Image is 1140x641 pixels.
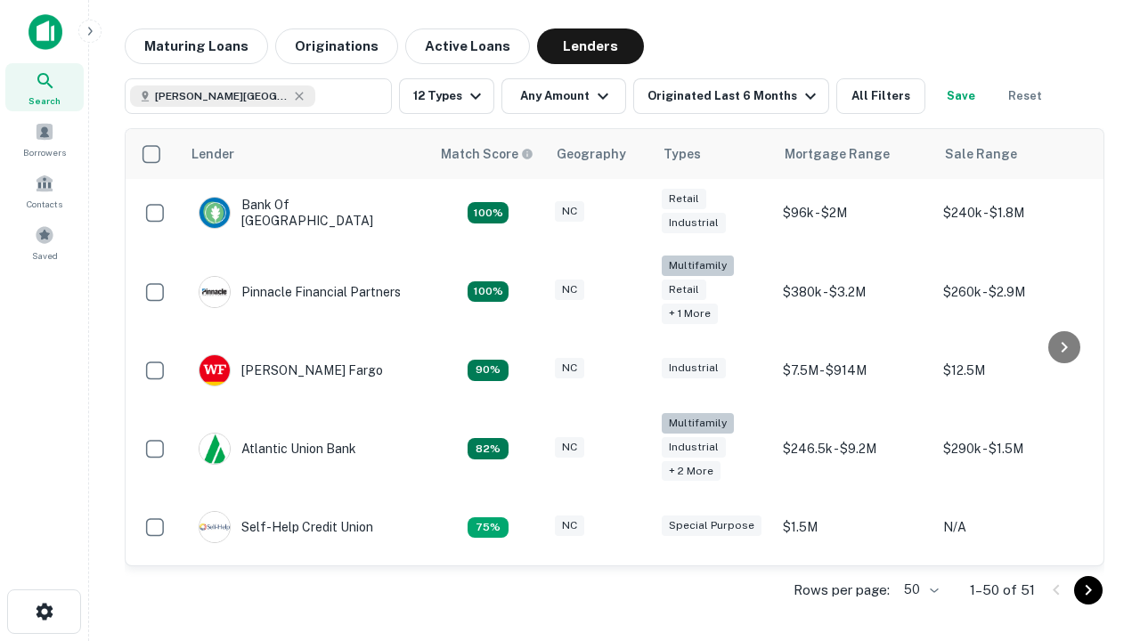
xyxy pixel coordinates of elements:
div: Multifamily [662,256,734,276]
td: $12.5M [934,337,1095,404]
div: Matching Properties: 11, hasApolloMatch: undefined [468,438,509,459]
div: Retail [662,280,706,300]
td: $96k - $2M [774,179,934,247]
th: Capitalize uses an advanced AI algorithm to match your search with the best lender. The match sco... [430,129,546,179]
p: Rows per page: [794,580,890,601]
div: Originated Last 6 Months [647,85,821,107]
td: $7.5M - $914M [774,337,934,404]
span: Search [28,93,61,108]
div: Pinnacle Financial Partners [199,276,401,308]
div: Multifamily [662,413,734,434]
div: + 2 more [662,461,721,482]
td: $1.5M [774,493,934,561]
div: Sale Range [945,143,1017,165]
div: + 1 more [662,304,718,324]
div: Matching Properties: 12, hasApolloMatch: undefined [468,360,509,381]
td: $290k - $1.5M [934,404,1095,494]
div: Self-help Credit Union [199,511,373,543]
div: NC [555,437,584,458]
th: Sale Range [934,129,1095,179]
div: Industrial [662,437,726,458]
button: Originated Last 6 Months [633,78,829,114]
div: Special Purpose [662,515,761,536]
button: Lenders [537,28,644,64]
button: Active Loans [405,28,530,64]
td: $246.5k - $9.2M [774,404,934,494]
div: NC [555,201,584,222]
div: Lender [191,143,234,165]
iframe: Chat Widget [1051,442,1140,527]
div: Industrial [662,213,726,233]
img: capitalize-icon.png [28,14,62,50]
button: Originations [275,28,398,64]
div: [PERSON_NAME] Fargo [199,354,383,386]
a: Borrowers [5,115,84,163]
button: All Filters [836,78,925,114]
img: picture [199,277,230,307]
button: Save your search to get updates of matches that match your search criteria. [932,78,989,114]
div: Mortgage Range [785,143,890,165]
div: NC [555,358,584,378]
th: Mortgage Range [774,129,934,179]
span: Borrowers [23,145,66,159]
div: Bank Of [GEOGRAPHIC_DATA] [199,197,412,229]
th: Lender [181,129,430,179]
div: Retail [662,189,706,209]
h6: Match Score [441,144,530,164]
img: picture [199,198,230,228]
p: 1–50 of 51 [970,580,1035,601]
td: $240k - $1.8M [934,179,1095,247]
button: Reset [997,78,1054,114]
div: NC [555,515,584,536]
td: $380k - $3.2M [774,247,934,337]
a: Contacts [5,166,84,215]
button: Go to next page [1074,576,1103,604]
button: 12 Types [399,78,494,114]
span: Contacts [27,197,62,211]
div: 50 [897,577,941,603]
td: N/A [934,493,1095,561]
div: Matching Properties: 14, hasApolloMatch: undefined [468,202,509,223]
div: NC [555,280,584,300]
th: Geography [546,129,653,179]
span: Saved [32,248,58,263]
div: Atlantic Union Bank [199,433,356,465]
div: Types [664,143,701,165]
div: Industrial [662,358,726,378]
div: Geography [557,143,626,165]
img: picture [199,434,230,464]
img: picture [199,512,230,542]
img: picture [199,355,230,385]
button: Maturing Loans [125,28,268,64]
div: Matching Properties: 24, hasApolloMatch: undefined [468,281,509,303]
a: Saved [5,218,84,266]
span: [PERSON_NAME][GEOGRAPHIC_DATA], [GEOGRAPHIC_DATA] [155,88,289,104]
a: Search [5,63,84,111]
th: Types [653,129,774,179]
div: Matching Properties: 10, hasApolloMatch: undefined [468,517,509,539]
div: Capitalize uses an advanced AI algorithm to match your search with the best lender. The match sco... [441,144,533,164]
td: $260k - $2.9M [934,247,1095,337]
button: Any Amount [501,78,626,114]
